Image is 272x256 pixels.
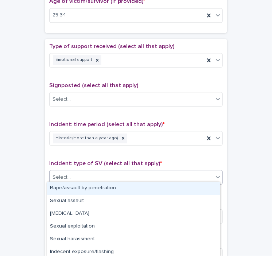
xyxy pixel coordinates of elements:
div: Sexual assault [47,195,220,207]
span: 25-34 [53,11,66,19]
div: Emotional support [53,55,93,65]
span: Incident: type of SV (select all that apply) [49,160,162,166]
span: Incident: time period (select all that apply) [49,121,164,127]
div: Select... [53,96,71,103]
div: Child sexual abuse [47,207,220,220]
div: Sexual exploitation [47,220,220,233]
span: Type of support received (select all that apply) [49,43,174,49]
div: Rape/assault by penetration [47,182,220,195]
div: Historic (more than a year ago) [53,133,119,143]
div: Select... [53,174,71,181]
span: Signposted (select all that apply) [49,82,138,88]
div: Sexual harassment [47,233,220,246]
